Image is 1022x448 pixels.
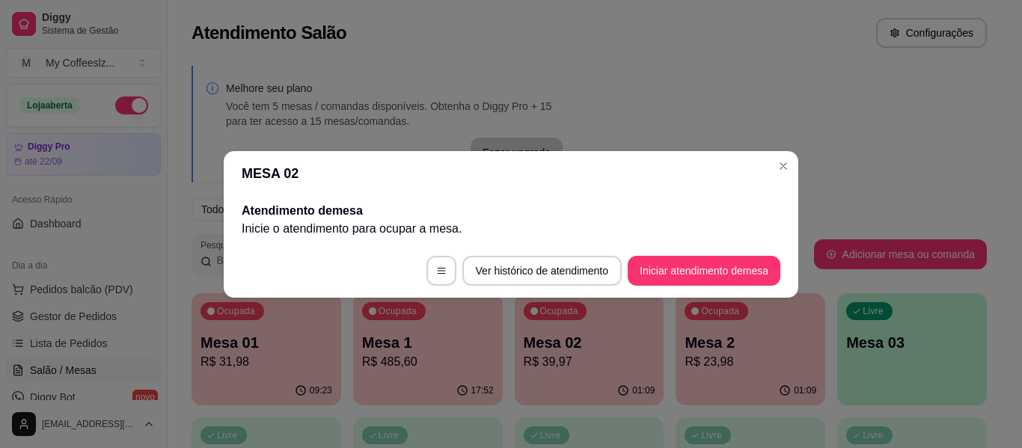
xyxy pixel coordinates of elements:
[628,256,780,286] button: Iniciar atendimento demesa
[242,220,780,238] p: Inicie o atendimento para ocupar a mesa .
[462,256,622,286] button: Ver histórico de atendimento
[771,154,795,178] button: Close
[224,151,798,196] header: MESA 02
[242,202,780,220] h2: Atendimento de mesa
